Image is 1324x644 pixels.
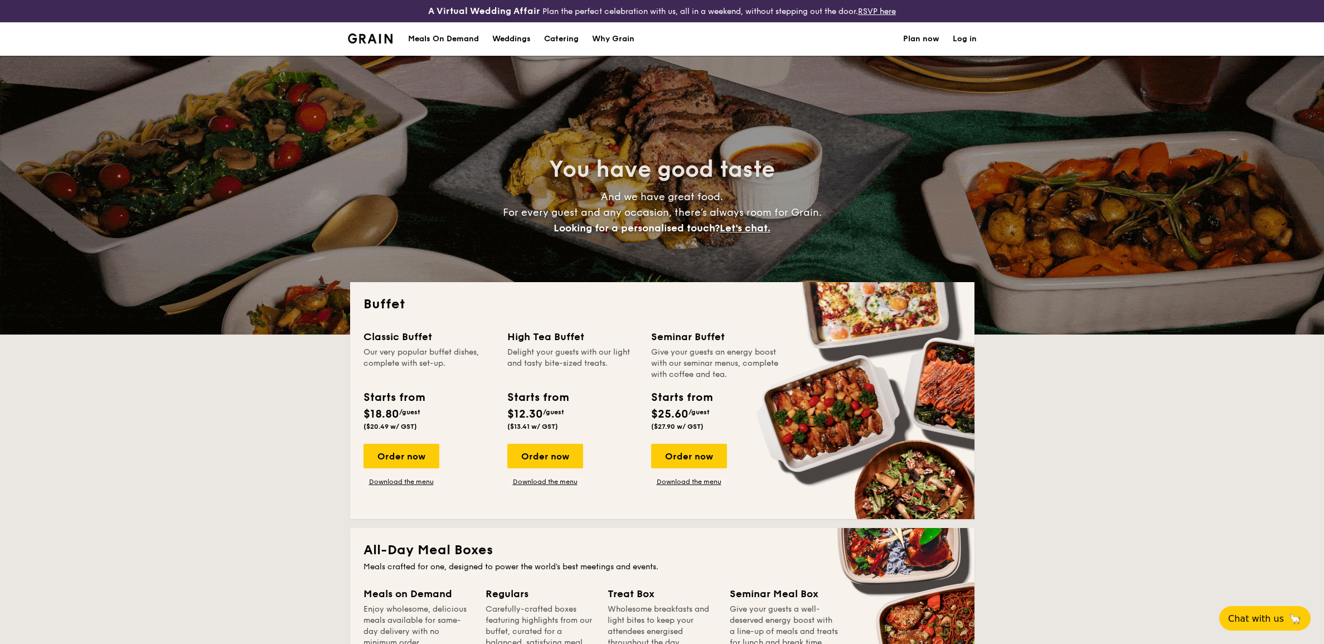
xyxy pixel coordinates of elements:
[585,22,641,56] a: Why Grain
[348,33,393,43] a: Logotype
[428,4,540,18] h4: A Virtual Wedding Affair
[651,477,727,486] a: Download the menu
[348,33,393,43] img: Grain
[507,347,638,380] div: Delight your guests with our light and tasty bite-sized treats.
[363,408,399,421] span: $18.80
[651,408,688,421] span: $25.60
[363,329,494,345] div: Classic Buffet
[492,22,531,56] div: Weddings
[363,444,439,468] div: Order now
[363,347,494,380] div: Our very popular buffet dishes, complete with set-up.
[363,561,961,573] div: Meals crafted for one, designed to power the world's best meetings and events.
[363,423,417,430] span: ($20.49 w/ GST)
[592,22,634,56] div: Why Grain
[507,329,638,345] div: High Tea Buffet
[730,586,838,602] div: Seminar Meal Box
[688,408,710,416] span: /guest
[651,423,704,430] span: ($27.90 w/ GST)
[537,22,585,56] a: Catering
[651,389,712,406] div: Starts from
[1228,613,1284,624] span: Chat with us
[720,222,770,234] span: Let's chat.
[1288,612,1302,625] span: 🦙
[363,586,472,602] div: Meals on Demand
[486,586,594,602] div: Regulars
[507,408,543,421] span: $12.30
[507,423,558,430] span: ($13.41 w/ GST)
[858,7,896,16] a: RSVP here
[507,389,568,406] div: Starts from
[486,22,537,56] a: Weddings
[363,477,439,486] a: Download the menu
[507,477,583,486] a: Download the menu
[651,444,727,468] div: Order now
[1219,606,1311,631] button: Chat with us🦙
[543,408,564,416] span: /guest
[363,541,961,559] h2: All-Day Meal Boxes
[363,296,961,313] h2: Buffet
[341,4,983,18] div: Plan the perfect celebration with us, all in a weekend, without stepping out the door.
[953,22,977,56] a: Log in
[408,22,479,56] div: Meals On Demand
[651,329,782,345] div: Seminar Buffet
[608,586,716,602] div: Treat Box
[507,444,583,468] div: Order now
[903,22,939,56] a: Plan now
[401,22,486,56] a: Meals On Demand
[544,22,579,56] h1: Catering
[651,347,782,380] div: Give your guests an energy boost with our seminar menus, complete with coffee and tea.
[363,389,424,406] div: Starts from
[399,408,420,416] span: /guest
